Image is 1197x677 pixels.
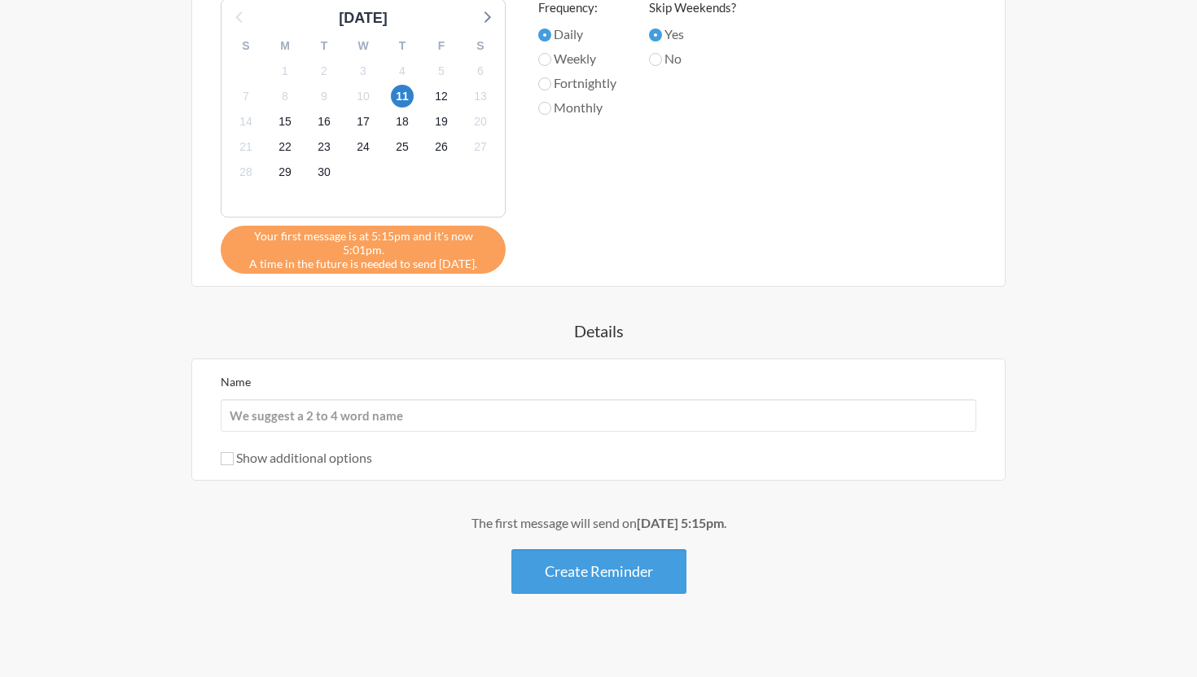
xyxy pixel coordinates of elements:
span: Your first message is at 5:15pm and it's now 5:01pm. [233,229,493,257]
div: [DATE] [332,7,394,29]
span: Tuesday, October 28, 2025 [235,161,257,184]
span: Saturday, October 25, 2025 [391,136,414,159]
label: Monthly [538,98,616,117]
input: Fortnightly [538,77,551,90]
label: Name [221,375,251,389]
input: We suggest a 2 to 4 word name [221,399,976,432]
span: Tuesday, October 7, 2025 [235,85,257,108]
span: Tuesday, October 21, 2025 [235,136,257,159]
h4: Details [126,319,1071,342]
label: Show additional options [221,450,372,465]
span: Saturday, October 4, 2025 [391,59,414,82]
span: Wednesday, October 8, 2025 [274,85,296,108]
input: Weekly [538,53,551,66]
div: T [383,33,422,59]
strong: [DATE] 5:15pm [637,515,724,530]
span: Saturday, October 11, 2025 [391,85,414,108]
span: Saturday, October 18, 2025 [391,111,414,134]
input: Monthly [538,102,551,115]
span: Sunday, October 19, 2025 [430,111,453,134]
div: A time in the future is needed to send [DATE]. [221,226,506,274]
span: Wednesday, October 15, 2025 [274,111,296,134]
div: F [422,33,461,59]
span: Monday, October 20, 2025 [469,111,492,134]
div: T [305,33,344,59]
div: S [226,33,265,59]
span: Sunday, October 5, 2025 [430,59,453,82]
input: Daily [538,29,551,42]
label: Weekly [538,49,616,68]
label: Yes [649,24,736,44]
label: Fortnightly [538,73,616,93]
span: Monday, October 6, 2025 [469,59,492,82]
span: Friday, October 17, 2025 [352,111,375,134]
div: W [344,33,383,59]
div: S [461,33,500,59]
div: M [265,33,305,59]
button: Create Reminder [511,549,686,594]
span: Thursday, October 2, 2025 [313,59,335,82]
span: Thursday, October 9, 2025 [313,85,335,108]
span: Friday, October 24, 2025 [352,136,375,159]
span: Monday, October 27, 2025 [469,136,492,159]
div: The first message will send on . [126,513,1071,533]
span: Thursday, October 23, 2025 [313,136,335,159]
span: Friday, October 10, 2025 [352,85,375,108]
span: Wednesday, October 22, 2025 [274,136,296,159]
span: Thursday, October 16, 2025 [313,111,335,134]
span: Friday, October 3, 2025 [352,59,375,82]
span: Monday, October 13, 2025 [469,85,492,108]
span: Wednesday, October 1, 2025 [274,59,296,82]
span: Sunday, October 12, 2025 [430,85,453,108]
input: Yes [649,29,662,42]
span: Tuesday, October 14, 2025 [235,111,257,134]
label: Daily [538,24,616,44]
label: No [649,49,736,68]
span: Thursday, October 30, 2025 [313,161,335,184]
span: Sunday, October 26, 2025 [430,136,453,159]
input: Show additional options [221,452,234,465]
span: Wednesday, October 29, 2025 [274,161,296,184]
input: No [649,53,662,66]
